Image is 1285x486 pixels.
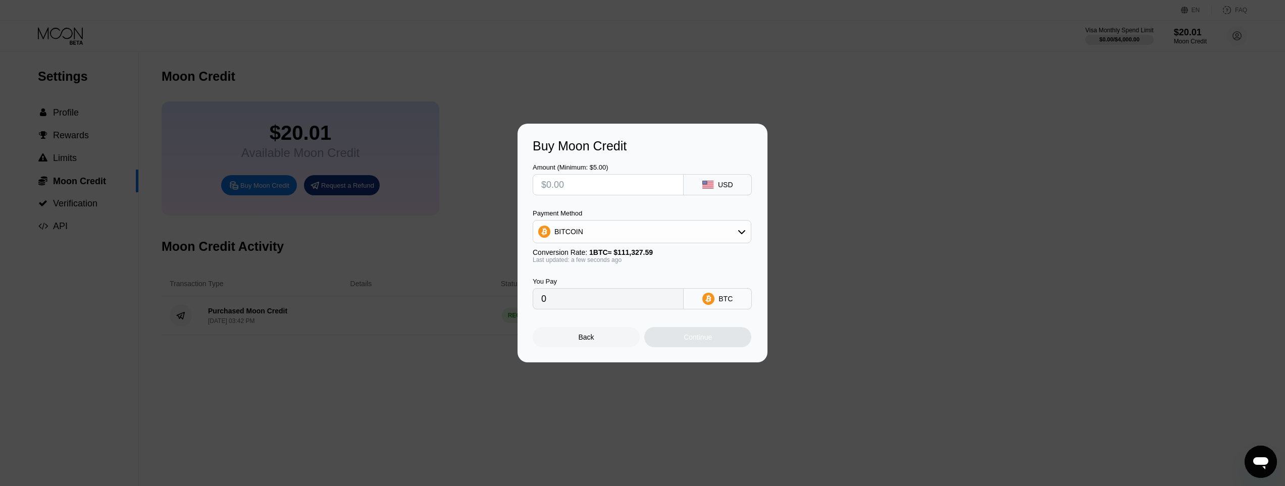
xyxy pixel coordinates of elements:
[533,139,752,153] div: Buy Moon Credit
[533,248,751,256] div: Conversion Rate:
[533,278,684,285] div: You Pay
[718,295,733,303] div: BTC
[533,164,684,171] div: Amount (Minimum: $5.00)
[533,327,640,347] div: Back
[1245,446,1277,478] iframe: Кнопка запуска окна обмена сообщениями
[533,222,751,242] div: BITCOIN
[554,228,583,236] div: BITCOIN
[589,248,653,256] span: 1 BTC ≈ $111,327.59
[718,181,733,189] div: USD
[533,209,751,217] div: Payment Method
[541,175,675,195] input: $0.00
[579,333,594,341] div: Back
[533,256,751,263] div: Last updated: a few seconds ago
